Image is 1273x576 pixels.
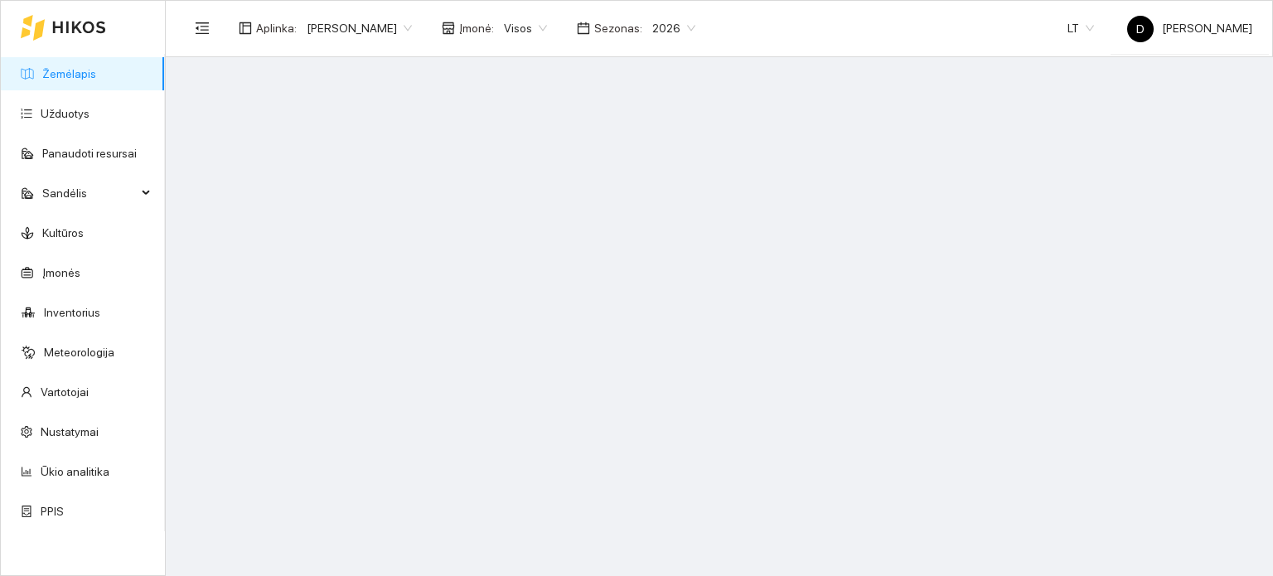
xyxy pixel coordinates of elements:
[1067,16,1094,41] span: LT
[41,505,64,518] a: PPIS
[652,16,695,41] span: 2026
[186,12,219,45] button: menu-fold
[42,226,84,240] a: Kultūros
[239,22,252,35] span: layout
[1136,16,1145,42] span: D
[577,22,590,35] span: calendar
[256,19,297,37] span: Aplinka :
[41,107,90,120] a: Užduotys
[44,306,100,319] a: Inventorius
[307,16,412,41] span: Dovydas Baršauskas
[594,19,642,37] span: Sezonas :
[459,19,494,37] span: Įmonė :
[195,21,210,36] span: menu-fold
[41,425,99,438] a: Nustatymai
[44,346,114,359] a: Meteorologija
[1127,22,1252,35] span: [PERSON_NAME]
[42,177,137,210] span: Sandėlis
[42,67,96,80] a: Žemėlapis
[42,266,80,279] a: Įmonės
[504,16,547,41] span: Visos
[41,465,109,478] a: Ūkio analitika
[442,22,455,35] span: shop
[41,385,89,399] a: Vartotojai
[42,147,137,160] a: Panaudoti resursai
